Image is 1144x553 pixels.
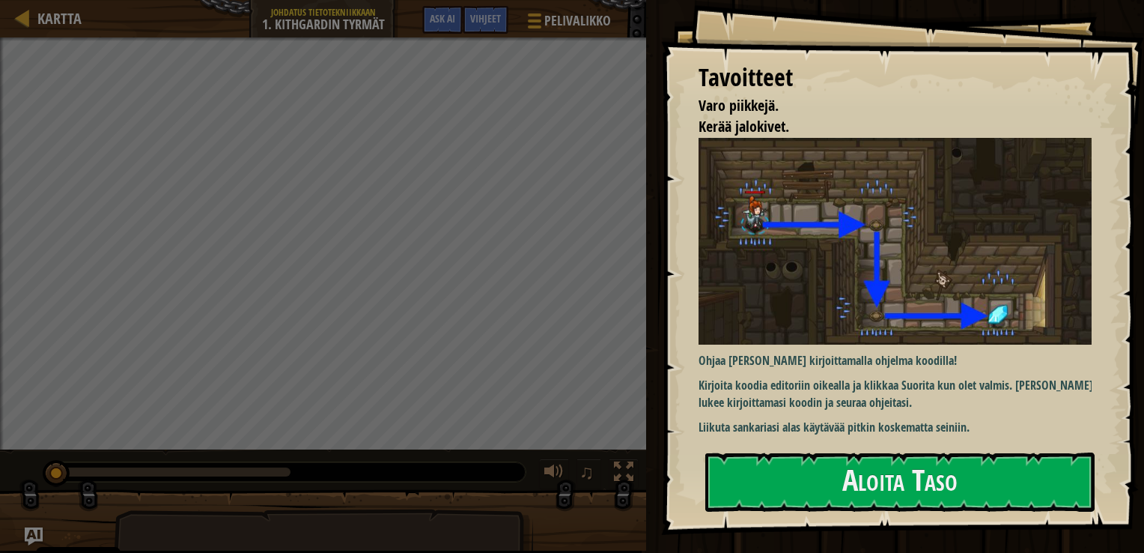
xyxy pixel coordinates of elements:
[680,116,1088,138] li: Kerää jalokivet.
[37,8,82,28] span: Kartta
[470,11,501,25] span: Vihjeet
[699,419,1103,436] p: Liikuta sankariasi alas käytävää pitkin koskematta seiniin.
[680,95,1088,117] li: Varo piikkejä.
[539,459,569,489] button: Aänenvoimakkuus
[699,138,1103,345] img: Dungeons of kithgard
[430,11,455,25] span: Ask AI
[699,95,779,115] span: Varo piikkejä.
[699,352,1103,369] p: Ohjaa [PERSON_NAME] kirjoittamalla ohjelma koodilla!
[422,6,463,34] button: Ask AI
[30,8,82,28] a: Kartta
[705,453,1095,512] button: Aloita Taso
[699,116,789,136] span: Kerää jalokivet.
[609,459,639,489] button: Toggle fullscreen
[25,528,43,546] button: Ask AI
[544,11,611,31] span: Pelivalikko
[579,461,594,483] span: ♫
[576,459,602,489] button: ♫
[516,6,620,41] button: Pelivalikko
[699,61,1092,95] div: Tavoitteet
[699,377,1103,411] p: Kirjoita koodia editoriin oikealla ja klikkaa Suorita kun olet valmis. [PERSON_NAME] lukee kirjoi...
